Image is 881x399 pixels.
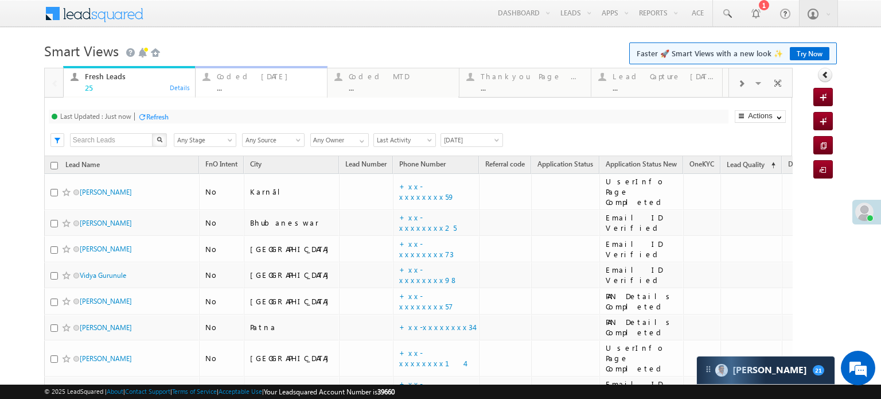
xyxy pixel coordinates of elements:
div: UserInfo Page Completed [606,343,678,374]
div: ... [481,83,584,92]
a: Last Activity [373,133,436,147]
a: Application Status [532,158,599,173]
a: Lead Quality (sorted ascending) [721,158,781,173]
span: DRACode [788,160,817,168]
a: Fresh Leads25Details [63,66,196,98]
div: ... [349,83,452,92]
div: ... [217,83,320,92]
div: Last Updated : Just now [60,112,131,121]
div: Owner Filter [310,133,368,147]
button: Actions [735,110,786,123]
a: DRACode [782,158,823,173]
a: Any Stage [174,133,236,147]
a: Coded [DATE]... [195,66,328,97]
span: Faster 🚀 Smart Views with a new look ✨ [637,48,829,59]
a: [PERSON_NAME] [80,245,132,253]
div: No [205,270,239,280]
a: +xx-xxxxxxxx34 [399,322,474,332]
div: Lead Source Filter [242,133,305,147]
div: Coded MTD [349,72,452,81]
div: PAN Details Completed [606,317,678,338]
a: [DATE] [440,133,503,147]
a: Lead Number [340,158,392,173]
span: Any Source [243,135,301,145]
div: Fresh Leads [85,72,188,81]
a: City [244,158,267,173]
div: Details [169,82,191,92]
div: No [205,322,239,332]
div: Lead Stage Filter [174,133,236,147]
div: [GEOGRAPHIC_DATA] [250,270,334,280]
div: No [205,296,239,307]
span: Application Status New [606,160,677,168]
span: 21 [813,365,824,375]
div: Refresh [146,113,169,121]
a: Coded MTD... [327,68,459,97]
a: OneKYC [684,158,720,173]
input: Check all records [50,162,58,169]
a: Vidya Gurunule [80,271,126,280]
div: 25 [85,83,188,92]
div: Lead Capture [DATE] [613,72,716,81]
input: Type to Search [310,133,369,147]
a: +xx-xxxxxxxx25 [399,212,457,233]
span: (sorted ascending) [766,161,775,170]
a: Try Now [790,47,829,60]
span: Phone Number [399,160,446,168]
div: Coded [DATE] [217,72,320,81]
a: [PERSON_NAME] [80,323,132,332]
div: Email ID Verified [606,239,678,259]
div: ... [613,83,716,92]
div: Email ID Verified [606,212,678,233]
a: Thankyou Page leads... [459,68,591,97]
span: Referral code [485,160,525,168]
span: Lead Quality [727,160,765,169]
span: Lead Number [345,160,387,168]
a: Application Status New [600,158,683,173]
div: Patna [250,322,334,332]
div: No [205,244,239,254]
a: FnO Intent [200,158,243,173]
a: Lead Capture [DATE]... [591,68,723,97]
span: Last Activity [374,135,432,145]
span: FnO Intent [205,160,237,168]
a: About [107,388,123,395]
span: OneKYC [689,160,714,168]
a: +xx-xxxxxxxx57 [399,291,453,311]
span: Application Status [537,160,593,168]
a: Terms of Service [172,388,217,395]
a: +xx-xxxxxxxx98 [399,265,458,285]
img: carter-drag [704,365,713,374]
div: PAN Details Completed [606,291,678,312]
a: +xx-xxxxxxxx14 [399,348,465,368]
div: [GEOGRAPHIC_DATA] [250,353,334,363]
a: [PERSON_NAME] [80,188,132,196]
a: Referral code [480,158,531,173]
a: [PERSON_NAME] [80,219,132,227]
a: Acceptable Use [219,388,262,395]
div: [GEOGRAPHIC_DATA] [250,296,334,307]
a: Lead Name [60,158,106,173]
a: Show All Items [353,134,368,145]
a: +xx-xxxxxxxx73 [399,239,454,259]
div: Karnāl [250,187,334,197]
span: © 2025 LeadSquared | | | | | [44,386,395,397]
a: Any Source [242,133,305,147]
div: Thankyou Page leads [481,72,584,81]
img: Search [157,137,162,142]
div: No [205,218,239,228]
div: No [205,353,239,363]
a: Phone Number [393,158,451,173]
a: +xx-xxxxxxxx70 [399,379,462,399]
a: [PERSON_NAME] [80,354,132,363]
div: Email ID Verified [606,265,678,285]
span: City [250,160,262,168]
span: Any Stage [174,135,232,145]
span: Your Leadsquared Account Number is [264,388,395,396]
div: [GEOGRAPHIC_DATA] [250,244,334,254]
a: Contact Support [125,388,170,395]
a: +xx-xxxxxxxx59 [399,181,455,202]
span: Smart Views [44,41,119,60]
div: Bhubaneswar [250,218,334,228]
input: Search Leads [70,133,153,147]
